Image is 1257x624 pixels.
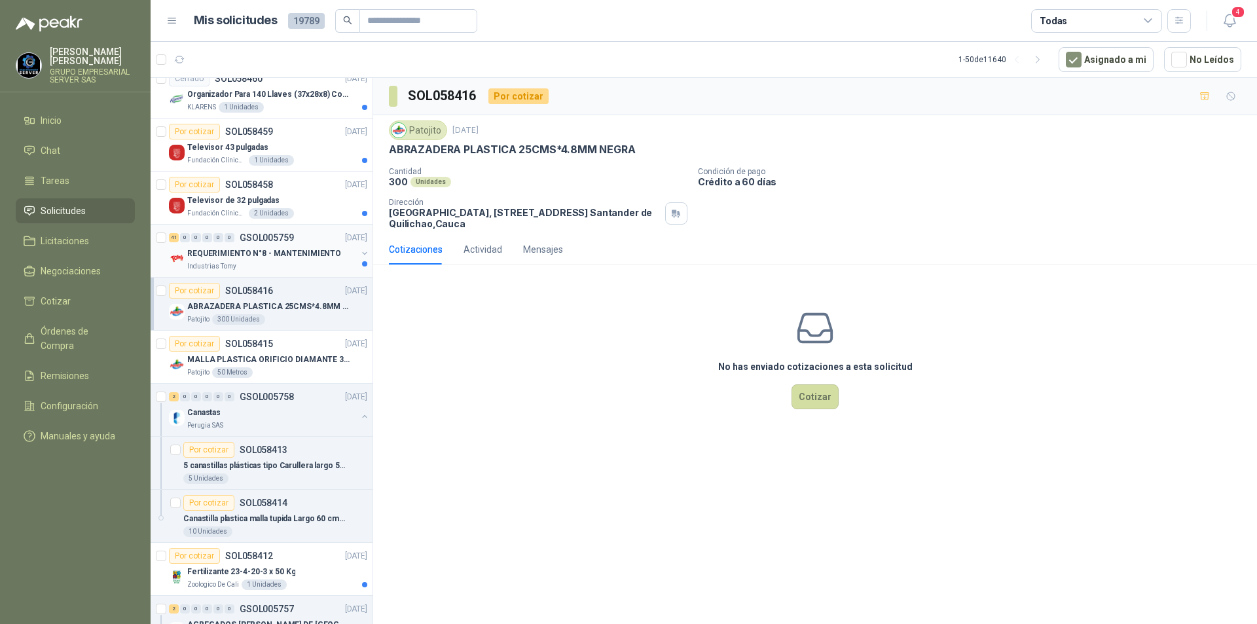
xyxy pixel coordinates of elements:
[41,234,89,248] span: Licitaciones
[213,233,223,242] div: 0
[16,138,135,163] a: Chat
[225,392,234,401] div: 0
[187,314,209,325] p: Patojito
[242,579,287,590] div: 1 Unidades
[194,11,278,30] h1: Mis solicitudes
[187,88,350,101] p: Organizador Para 140 Llaves (37x28x8) Con Cerradura
[16,198,135,223] a: Solicitudes
[16,424,135,449] a: Manuales y ayuda
[50,47,135,65] p: [PERSON_NAME] [PERSON_NAME]
[240,392,294,401] p: GSOL005758
[202,233,212,242] div: 0
[191,604,201,614] div: 0
[249,155,294,166] div: 1 Unidades
[50,68,135,84] p: GRUPO EMPRESARIAL SERVER SAS
[169,569,185,585] img: Company Logo
[41,399,98,413] span: Configuración
[169,604,179,614] div: 2
[41,324,122,353] span: Órdenes de Compra
[1231,6,1245,18] span: 4
[343,16,352,25] span: search
[169,230,370,272] a: 41 0 0 0 0 0 GSOL005759[DATE] Company LogoREQUERIMIENTO N°8 - MANTENIMIENTOIndustrias Tomy
[41,113,62,128] span: Inicio
[183,473,228,484] div: 5 Unidades
[212,367,253,378] div: 50 Metros
[169,283,220,299] div: Por cotizar
[180,392,190,401] div: 0
[345,126,367,138] p: [DATE]
[225,286,273,295] p: SOL058416
[16,53,41,78] img: Company Logo
[389,176,408,187] p: 300
[187,261,236,272] p: Industrias Tomy
[16,259,135,284] a: Negociaciones
[151,278,373,331] a: Por cotizarSOL058416[DATE] Company LogoABRAZADERA PLASTICA 25CMS*4.8MM NEGRAPatojito300 Unidades
[187,301,350,313] p: ABRAZADERA PLASTICA 25CMS*4.8MM NEGRA
[389,143,635,156] p: ABRAZADERA PLASTICA 25CMS*4.8MM NEGRA
[202,392,212,401] div: 0
[169,392,179,401] div: 2
[169,233,179,242] div: 41
[187,367,209,378] p: Patojito
[225,180,273,189] p: SOL058458
[191,233,201,242] div: 0
[16,168,135,193] a: Tareas
[191,392,201,401] div: 0
[215,74,263,83] p: SOL058460
[151,490,373,543] a: Por cotizarSOL058414Canastilla plastica malla tupida Largo 60 cm, Ancho 40 cm, Alto 25 cm.10 Unid...
[212,314,265,325] div: 300 Unidades
[151,331,373,384] a: Por cotizarSOL058415[DATE] Company LogoMALLA PLASTICA ORIFICIO DIAMANTE 3MMPatojito50 Metros
[389,167,687,176] p: Cantidad
[345,391,367,403] p: [DATE]
[41,204,86,218] span: Solicitudes
[151,543,373,596] a: Por cotizarSOL058412[DATE] Company LogoFertilizante 23-4-20-3 x 50 KgZoologico De Cali1 Unidades
[183,460,346,472] p: 5 canastillas plásticas tipo Carullera largo 52cm, ancho 35cm alto 30cm
[180,604,190,614] div: 0
[464,242,502,257] div: Actividad
[187,194,280,207] p: Televisor de 32 pulgadas
[169,304,185,320] img: Company Logo
[389,242,443,257] div: Cotizaciones
[249,208,294,219] div: 2 Unidades
[213,392,223,401] div: 0
[1059,47,1154,72] button: Asignado a mi
[345,603,367,615] p: [DATE]
[389,120,447,140] div: Patojito
[169,548,220,564] div: Por cotizar
[169,251,185,266] img: Company Logo
[180,233,190,242] div: 0
[225,551,273,560] p: SOL058412
[169,198,185,213] img: Company Logo
[345,232,367,244] p: [DATE]
[345,285,367,297] p: [DATE]
[183,442,234,458] div: Por cotizar
[1218,9,1241,33] button: 4
[151,119,373,172] a: Por cotizarSOL058459[DATE] Company LogoTelevisor 43 pulgadasFundación Clínica Shaio1 Unidades
[958,49,1048,70] div: 1 - 50 de 11640
[41,294,71,308] span: Cotizar
[169,177,220,193] div: Por cotizar
[187,354,350,366] p: MALLA PLASTICA ORIFICIO DIAMANTE 3MM
[183,526,232,537] div: 10 Unidades
[389,198,660,207] p: Dirección
[240,233,294,242] p: GSOL005759
[151,172,373,225] a: Por cotizarSOL058458[DATE] Company LogoTelevisor de 32 pulgadasFundación Clínica Shaio2 Unidades
[169,145,185,160] img: Company Logo
[169,389,370,431] a: 2 0 0 0 0 0 GSOL005758[DATE] Company LogoCanastasPerugia SAS
[41,174,69,188] span: Tareas
[169,336,220,352] div: Por cotizar
[202,604,212,614] div: 0
[225,233,234,242] div: 0
[169,124,220,139] div: Por cotizar
[488,88,549,104] div: Por cotizar
[288,13,325,29] span: 19789
[225,127,273,136] p: SOL058459
[345,338,367,350] p: [DATE]
[151,437,373,490] a: Por cotizarSOL0584135 canastillas plásticas tipo Carullera largo 52cm, ancho 35cm alto 30cm5 Unid...
[187,566,295,578] p: Fertilizante 23-4-20-3 x 50 Kg
[169,92,185,107] img: Company Logo
[225,604,234,614] div: 0
[41,369,89,383] span: Remisiones
[225,339,273,348] p: SOL058415
[792,384,839,409] button: Cotizar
